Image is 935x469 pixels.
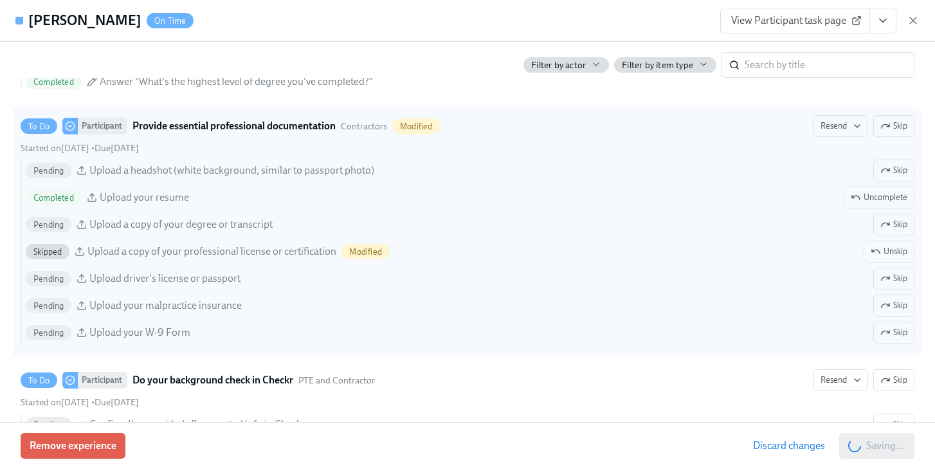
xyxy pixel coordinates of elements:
span: Skip [880,374,907,387]
h4: [PERSON_NAME] [28,11,141,30]
button: To DoParticipantProvide essential professional documentationContractorsModifiedResendSkipStarted ... [864,241,914,262]
span: Upload your malpractice insurance [89,299,242,313]
span: Pending [26,301,71,311]
button: To DoParticipantProvide essential professional documentationContractorsModifiedResendSkipStarted ... [873,322,914,344]
span: Pending [26,274,71,284]
span: Skip [880,164,907,177]
button: Filter by actor [523,57,609,73]
span: Completed [26,193,82,203]
span: Upload a copy of your professional license or certification [87,244,336,259]
a: View Participant task page [720,8,870,33]
button: View task page [869,8,896,33]
span: Upload a headshot (white background, similar to passport photo) [89,163,374,178]
span: Skip [880,272,907,285]
span: Filter by actor [531,59,586,71]
span: Resend [821,374,861,387]
span: Discard changes [753,439,825,452]
button: To DoParticipantProvide essential professional documentationContractorsModifiedSkipStarted on[DAT... [813,115,868,137]
button: To DoParticipantProvide essential professional documentationContractorsModifiedResendSkipStarted ... [873,160,914,181]
span: Upload your W-9 Form [89,326,190,340]
button: Remove experience [21,433,125,459]
strong: Do your background check in Checkr [132,372,293,388]
span: Modified [341,247,390,257]
span: Skipped [26,247,69,257]
span: Pending [26,420,71,430]
span: Unskip [871,245,907,258]
span: Completed [26,77,82,87]
button: To DoParticipantDo your background check in CheckrPTE and ContractorResendSkipStarted on[DATE] •D... [873,414,914,436]
span: Monday, October 6th 2025, 9:00 am [95,143,139,154]
span: Uncomplete [851,191,907,204]
span: Answer "What's the highest level of degree you've completed?" [100,75,373,89]
span: Skip [880,418,907,431]
span: Pending [26,166,71,176]
span: This task uses the "Contractors" audience [341,120,387,133]
span: View Participant task page [731,14,859,27]
span: Modified [392,122,440,131]
span: Confirm I've provided all requested info in Checkr [89,418,305,432]
span: Thursday, October 2nd 2025, 9:00 am [95,397,139,408]
button: To DoParticipantDo your background check in CheckrPTE and ContractorSkipStarted on[DATE] •Due[DAT... [813,369,868,391]
button: To DoParticipantProvide essential professional documentationContractorsModifiedResendSkipStarted ... [873,295,914,317]
div: Participant [78,118,127,134]
button: Discard changes [744,433,834,459]
button: To DoParticipantProvide essential professional documentationContractorsModifiedResendSkipStarted ... [873,268,914,290]
span: Pending [26,220,71,230]
span: Skip [880,326,907,339]
span: To Do [21,376,57,385]
span: Skip [880,299,907,312]
span: Pending [26,328,71,338]
input: Search by title [745,52,914,78]
span: Tuesday, September 30th 2025, 11:45 am [21,397,89,408]
span: Upload driver's license or passport [89,271,241,286]
span: Upload a copy of your degree or transcript [89,217,273,232]
button: To DoParticipantProvide essential professional documentationContractorsModifiedResendStarted on[D... [873,115,914,137]
span: Upload your resume [100,190,189,205]
span: Filter by item type [622,59,693,71]
span: Skip [880,218,907,231]
button: To DoParticipantProvide essential professional documentationContractorsModifiedResendSkipStarted ... [873,214,914,235]
span: This task uses the "PTE and Contractor" audience [298,374,375,387]
span: To Do [21,122,57,131]
div: • [21,396,139,409]
strong: Provide essential professional documentation [132,118,336,134]
button: To DoParticipantProvide essential professional documentationContractorsModifiedResendSkipStarted ... [844,187,914,208]
span: On Time [147,16,194,26]
span: Tuesday, September 30th 2025, 11:45 am [21,143,89,154]
div: Participant [78,372,127,389]
button: Filter by item type [614,57,716,73]
span: Resend [821,120,861,133]
div: • [21,142,139,154]
span: Skip [880,120,907,133]
button: To DoParticipantDo your background check in CheckrPTE and ContractorResendStarted on[DATE] •Due[D... [873,369,914,391]
span: Remove experience [30,439,116,452]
